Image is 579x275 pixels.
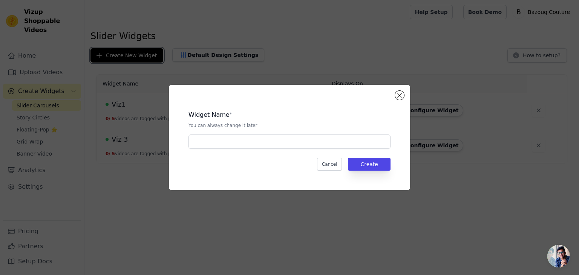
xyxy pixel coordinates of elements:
div: Open chat [547,245,570,267]
button: Close modal [395,91,404,100]
legend: Widget Name [188,110,230,119]
p: You can always change it later [188,122,391,128]
button: Cancel [317,158,342,171]
button: Create [348,158,391,171]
